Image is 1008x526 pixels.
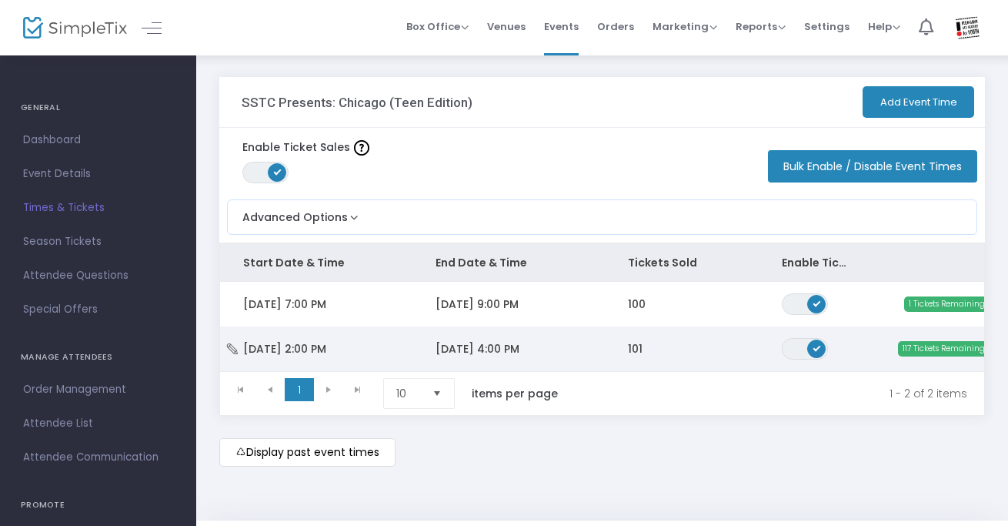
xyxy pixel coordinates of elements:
span: 117 Tickets Remaining [898,341,990,357]
th: Tickets Sold [605,243,759,282]
span: Help [868,19,900,34]
button: Add Event Time [863,86,974,118]
span: Page 1 [285,378,314,401]
kendo-pager-info: 1 - 2 of 2 items [590,378,967,409]
h4: MANAGE ATTENDEES [21,342,175,373]
div: Data table [220,243,984,371]
span: Special Offers [23,300,173,320]
span: Season Tickets [23,232,173,252]
span: Attendee List [23,414,173,434]
h3: SSTC Presents: Chicago (Teen Edition) [242,95,472,110]
span: Box Office [406,19,469,34]
span: 100 [628,297,646,312]
span: Event Details [23,164,173,184]
span: Reports [736,19,786,34]
span: Orders [597,7,634,46]
span: [DATE] 9:00 PM [436,297,519,312]
span: [DATE] 7:00 PM [243,297,326,312]
span: ON [274,168,282,176]
span: Attendee Questions [23,266,173,286]
th: End Date & Time [412,243,605,282]
button: Advanced Options [228,200,362,226]
span: ON [813,299,821,307]
span: Venues [487,7,526,46]
span: [DATE] 2:00 PM [243,341,326,357]
span: Order Management [23,380,173,400]
span: ON [813,343,821,351]
button: Select [426,379,448,408]
span: Times & Tickets [23,198,173,218]
span: Events [544,7,579,46]
m-button: Display past event times [219,438,396,467]
span: Settings [804,7,849,46]
span: Attendee Communication [23,447,173,467]
h4: PROMOTE [21,490,175,521]
th: Start Date & Time [220,243,412,282]
button: Bulk Enable / Disable Event Times [768,150,977,183]
th: Enable Ticket Sales [759,243,874,282]
label: Enable Ticket Sales [242,139,369,156]
label: items per page [472,386,558,401]
span: [DATE] 4:00 PM [436,341,519,357]
span: 101 [628,341,643,357]
span: 10 [396,386,420,401]
span: Dashboard [23,130,173,150]
img: question-mark [354,140,369,156]
h4: GENERAL [21,92,175,123]
span: 1 Tickets Remaining [904,297,990,312]
span: Marketing [653,19,717,34]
